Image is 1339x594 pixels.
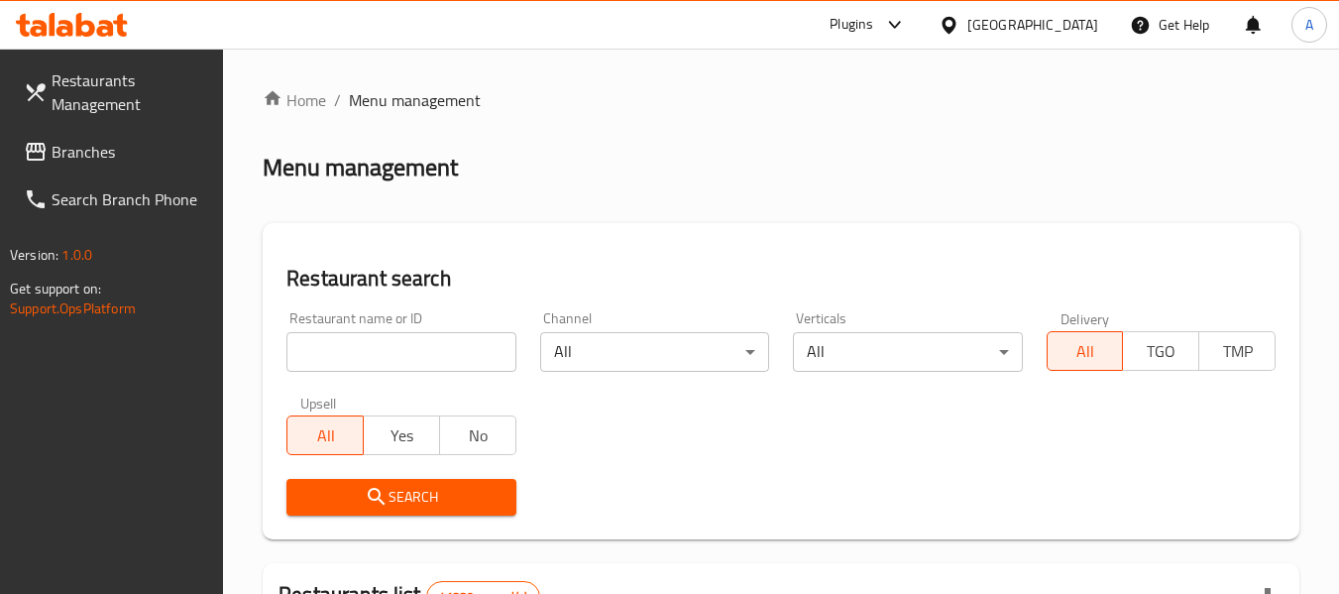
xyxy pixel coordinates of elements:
li: / [334,88,341,112]
a: Search Branch Phone [8,176,224,223]
button: Yes [363,416,440,455]
span: No [448,421,508,450]
label: Upsell [300,396,337,410]
nav: breadcrumb [263,88,1299,112]
span: Search [302,485,500,510]
span: Version: [10,242,58,268]
div: All [540,332,769,372]
button: TGO [1122,331,1199,371]
span: Get support on: [10,276,101,301]
span: Branches [52,140,208,164]
a: Home [263,88,326,112]
h2: Restaurant search [286,264,1276,294]
a: Branches [8,128,224,176]
span: Search Branch Phone [52,187,208,211]
span: Menu management [349,88,481,112]
button: All [1047,331,1124,371]
span: All [1056,337,1116,366]
div: Plugins [830,13,873,37]
span: All [295,421,356,450]
div: All [793,332,1022,372]
button: No [439,416,516,455]
a: Restaurants Management [8,57,224,128]
span: TMP [1207,337,1268,366]
span: 1.0.0 [61,242,92,268]
button: Search [286,479,515,516]
h2: Menu management [263,152,458,183]
button: TMP [1198,331,1276,371]
input: Search for restaurant name or ID.. [286,332,515,372]
span: Restaurants Management [52,68,208,116]
a: Support.OpsPlatform [10,296,136,321]
label: Delivery [1060,311,1110,325]
span: Yes [372,421,432,450]
div: [GEOGRAPHIC_DATA] [967,14,1098,36]
span: TGO [1131,337,1191,366]
span: A [1305,14,1313,36]
button: All [286,416,364,455]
